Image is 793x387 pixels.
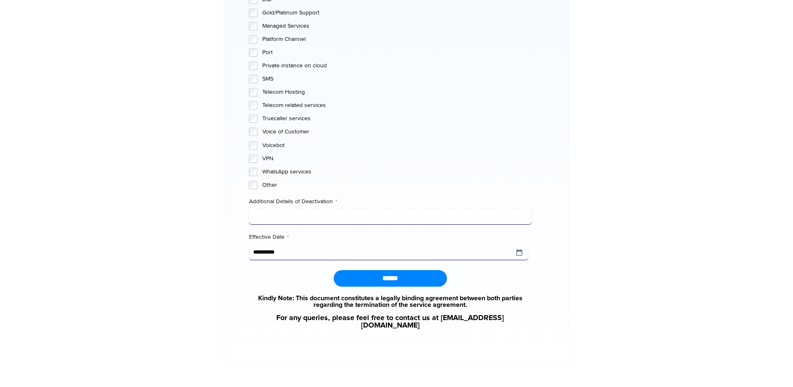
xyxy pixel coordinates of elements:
label: Telecom Hosting [262,88,531,96]
label: Effective Date [249,233,531,241]
label: VPN [262,154,531,163]
a: Kindly Note: This document constitutes a legally binding agreement between both parties regarding... [249,295,531,308]
label: Gold/Platinum Support [262,9,531,17]
label: Port [262,48,531,57]
label: Truecaller services [262,114,531,123]
label: Voice of Customer [262,128,531,136]
a: For any queries, please feel free to contact us at [EMAIL_ADDRESS][DOMAIN_NAME] [249,314,531,329]
label: Managed Services [262,22,531,30]
label: Other [262,181,531,189]
label: Telecom related services [262,101,531,109]
label: Private instance on cloud [262,62,531,70]
label: Voicebot [262,141,531,150]
label: SMS [262,75,531,83]
label: Additional Details of Deactivation [249,197,531,206]
label: WhatsApp services [262,168,531,176]
label: Platform Channel [262,35,531,43]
